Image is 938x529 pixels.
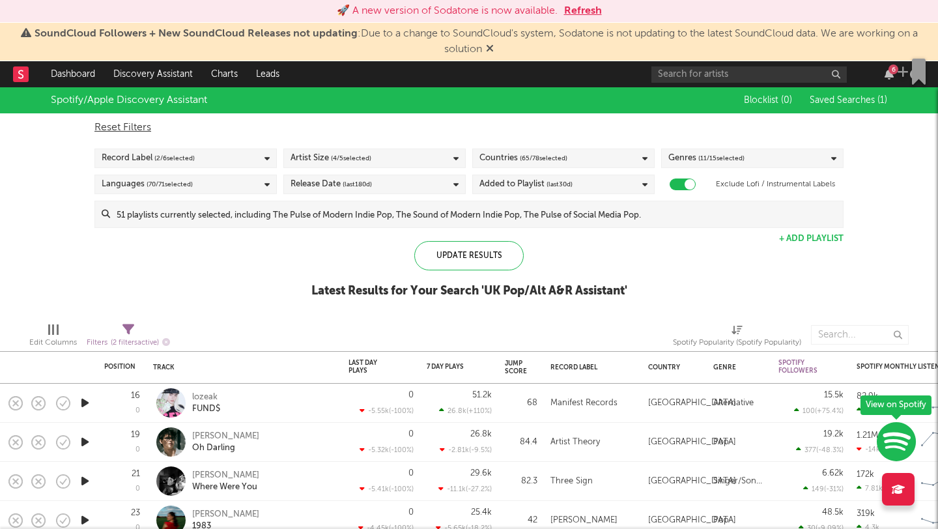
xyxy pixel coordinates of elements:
div: 319k [857,509,875,518]
div: Artist Theory [550,435,600,450]
a: Charts [202,61,247,87]
div: Latest Results for Your Search ' UK Pop/Alt A&R Assistant ' [311,283,627,299]
a: Dashboard [42,61,104,87]
div: 0 [135,446,140,453]
div: Spotify/Apple Discovery Assistant [51,93,207,108]
div: Filters(2 filters active) [87,319,170,356]
div: 19.2k [823,430,844,438]
div: Edit Columns [29,335,77,350]
div: 26.8k [470,430,492,438]
div: 🚀 A new version of Sodatone is now available. [337,3,558,19]
div: 100 ( +75.4 % ) [794,407,844,415]
a: Leads [247,61,289,87]
div: Spotify Popularity (Spotify Popularity) [673,335,801,350]
div: Three Sign [550,474,593,489]
div: Track [153,364,329,371]
div: 15.5k [824,391,844,399]
div: [PERSON_NAME] [192,431,259,442]
span: SoundCloud Followers + New SoundCloud Releases not updating [35,29,358,39]
div: 21 [132,470,140,478]
div: 42 [505,513,537,528]
span: Dismiss [486,44,494,55]
div: Genres [668,150,745,166]
input: Search... [811,325,909,345]
a: [PERSON_NAME]Oh Darling [192,431,259,454]
button: + Add Playlist [779,235,844,243]
div: [PERSON_NAME] [192,509,259,521]
div: 0 [135,407,140,414]
div: 172k [857,470,874,479]
div: 82.3 [505,474,537,489]
div: 6.62k [822,469,844,478]
div: [GEOGRAPHIC_DATA] [648,435,736,450]
div: Where Were You [192,481,259,493]
span: : Due to a change to SoundCloud's system, Sodatone is not updating to the latest SoundCloud data.... [35,29,918,55]
button: Refresh [564,3,602,19]
div: [PERSON_NAME] [192,470,259,481]
div: Pop [713,435,729,450]
input: Search for artists [651,66,847,83]
div: 19 [131,431,140,439]
span: ( 0 ) [781,96,792,105]
div: FUND$ [192,403,220,415]
span: Blocklist [744,96,792,105]
div: Alternative [713,395,754,411]
div: Countries [479,150,567,166]
div: 68 [505,395,537,411]
button: 6 [885,69,894,79]
span: ( 1 ) [877,96,887,105]
div: 82.9k [857,392,878,401]
div: 23 [131,509,140,517]
div: Spotify Popularity (Spotify Popularity) [673,319,801,356]
div: Oh Darling [192,442,259,454]
div: -5.41k ( -100 % ) [360,485,414,493]
div: 0 [408,508,414,517]
input: 51 playlists currently selected, including The Pulse of Modern Indie Pop, The Sound of Modern Ind... [110,201,843,227]
div: Record Label [550,364,629,371]
div: 1.21M [857,431,878,440]
span: ( 11 / 15 selected) [698,150,745,166]
a: lozeakFUND$ [192,392,220,415]
div: -2.81k ( -9.5 % ) [440,446,492,454]
div: -14k [857,445,880,453]
label: Exclude Lofi / Instrumental Labels [716,177,835,192]
div: -5.55k ( -100 % ) [360,407,414,415]
div: 51.2k [472,391,492,399]
div: [GEOGRAPHIC_DATA] [648,513,736,528]
div: Spotify Followers [778,359,824,375]
div: Pop [713,513,729,528]
div: [GEOGRAPHIC_DATA] [648,474,736,489]
div: Edit Columns [29,319,77,356]
div: Update Results [414,241,524,270]
span: (last 30 d) [547,177,573,192]
span: ( 70 / 71 selected) [147,177,193,192]
div: Artist Size [291,150,371,166]
div: [GEOGRAPHIC_DATA] [648,395,736,411]
div: Manifest Records [550,395,618,411]
div: 0 [408,430,414,438]
div: Reset Filters [94,120,844,136]
div: 377 ( -48.3 % ) [796,446,844,454]
div: 7 Day Plays [427,363,472,371]
div: 0 [408,391,414,399]
span: Saved Searches [810,96,887,105]
span: ( 2 / 6 selected) [154,150,195,166]
span: ( 2 filters active) [111,339,159,347]
div: 6 [888,64,898,74]
div: lozeak [192,392,220,403]
div: Record Label [102,150,195,166]
a: [PERSON_NAME]Where Were You [192,470,259,493]
div: Added to Playlist [479,177,573,192]
div: Filters [87,335,170,351]
div: 0 [135,485,140,493]
span: (last 180 d) [343,177,372,192]
div: Position [104,363,135,371]
button: Saved Searches (1) [806,95,887,106]
div: Last Day Plays [348,359,394,375]
div: Country [648,364,694,371]
div: 84.4 [505,435,537,450]
div: 29.6k [470,469,492,478]
div: -5.32k ( -100 % ) [360,446,414,454]
div: 25.4k [471,508,492,517]
div: View on Spotify [860,395,931,415]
